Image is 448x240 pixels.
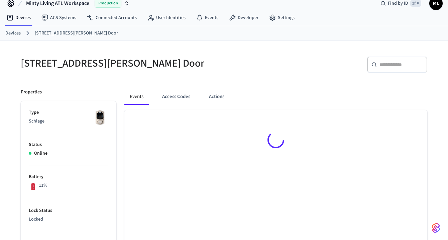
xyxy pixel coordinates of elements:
div: ant example [124,89,427,105]
img: Schlage Sense Smart Deadbolt with Camelot Trim, Front [92,109,108,126]
a: User Identities [142,12,191,24]
p: 11% [39,182,47,189]
p: Schlage [29,118,108,125]
h5: [STREET_ADDRESS][PERSON_NAME] Door [21,57,220,70]
p: Battery [29,173,108,180]
button: Actions [204,89,230,105]
a: Developer [224,12,264,24]
button: Access Codes [157,89,196,105]
img: SeamLogoGradient.69752ec5.svg [432,223,440,233]
a: Settings [264,12,300,24]
p: Properties [21,89,42,96]
a: Devices [1,12,36,24]
p: Type [29,109,108,116]
button: Events [124,89,149,105]
a: Connected Accounts [82,12,142,24]
p: Locked [29,216,108,223]
a: Devices [5,30,21,37]
p: Lock Status [29,207,108,214]
p: Online [34,150,47,157]
a: ACS Systems [36,12,82,24]
a: [STREET_ADDRESS][PERSON_NAME] Door [35,30,118,37]
a: Events [191,12,224,24]
p: Status [29,141,108,148]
